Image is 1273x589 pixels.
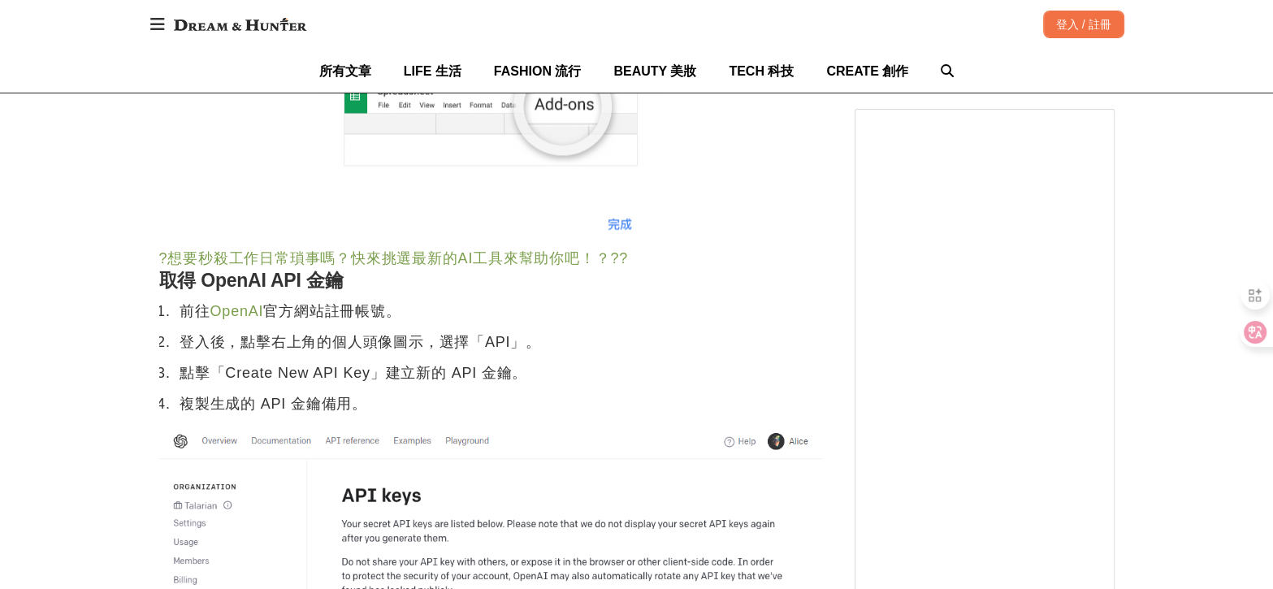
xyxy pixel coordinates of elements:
span: LIFE 生活 [404,64,461,78]
li: 登入後，點擊右上角的個人頭像圖示，選擇「API」。 [175,331,800,354]
a: CREATE 創作 [826,50,908,93]
a: ?想要秒殺工作日常瑣事嗎？快來挑選最新的AI工具來幫助你吧！？?‍? [159,250,628,266]
div: 登入 / 註冊 [1043,11,1124,38]
li: 點擊「Create New API Key」建立新的 API 金鑰。 [175,362,800,385]
a: BEAUTY 美妝 [613,50,696,93]
span: 所有文章 [319,64,371,78]
a: LIFE 生活 [404,50,461,93]
h2: 取得 OpenAI API 金鑰 [159,270,822,292]
a: TECH 科技 [729,50,794,93]
a: OpenAI [210,303,264,319]
a: FASHION 流行 [494,50,582,93]
span: FASHION 流行 [494,64,582,78]
img: Dream & Hunter [166,10,314,39]
a: 所有文章 [319,50,371,93]
span: BEAUTY 美妝 [613,64,696,78]
span: CREATE 創作 [826,64,908,78]
li: 複製生成的 API 金鑰備用。 [175,392,800,416]
li: 前往 官方網站註冊帳號。 [175,300,800,323]
span: TECH 科技 [729,64,794,78]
